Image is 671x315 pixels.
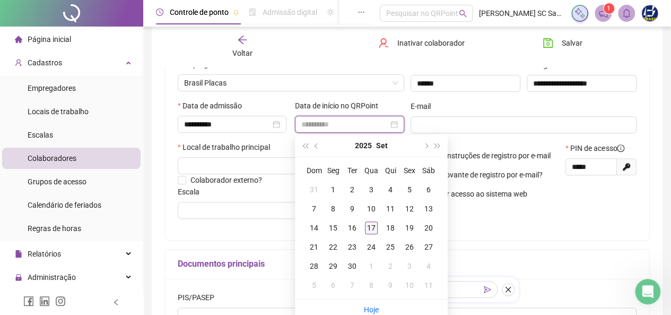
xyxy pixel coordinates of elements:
[423,190,527,198] span: Permitir acesso ao sistema web
[304,199,324,218] td: 2025-09-07
[343,257,362,276] td: 2025-09-30
[403,202,416,215] div: 12
[346,241,359,253] div: 23
[403,183,416,196] div: 5
[343,276,362,295] td: 2025-10-07
[28,58,62,67] span: Cadastros
[15,274,22,281] span: lock
[327,260,339,273] div: 29
[607,5,611,12] span: 1
[346,183,359,196] div: 2
[324,199,343,218] td: 2025-09-08
[381,237,400,257] td: 2025-09-25
[343,199,362,218] td: 2025-09-09
[381,180,400,199] td: 2025-09-04
[535,35,590,52] button: Salvar
[397,37,465,49] span: Inativar colaborador
[419,237,438,257] td: 2025-09-27
[308,183,320,196] div: 31
[562,37,582,49] span: Salvar
[28,107,89,116] span: Locais de trabalho
[358,8,365,16] span: ellipsis
[362,218,381,237] td: 2025-09-17
[15,250,22,258] span: file
[400,276,419,295] td: 2025-10-10
[403,260,416,273] div: 3
[422,183,435,196] div: 6
[479,7,565,19] span: [PERSON_NAME] SC Sanches - [GEOGRAPHIC_DATA] Placas
[422,260,435,273] div: 4
[249,8,256,16] span: file-done
[327,8,334,16] span: sun
[28,250,61,258] span: Relatórios
[324,180,343,199] td: 2025-09-01
[327,202,339,215] div: 8
[304,276,324,295] td: 2025-10-05
[381,257,400,276] td: 2025-10-02
[308,202,320,215] div: 7
[343,218,362,237] td: 2025-09-16
[378,38,389,48] span: user-delete
[617,144,624,152] span: info-circle
[400,199,419,218] td: 2025-09-12
[15,36,22,43] span: home
[324,161,343,180] th: Seg
[346,202,359,215] div: 9
[156,8,163,16] span: clock-circle
[362,180,381,199] td: 2025-09-03
[28,131,53,139] span: Escalas
[324,257,343,276] td: 2025-09-29
[604,3,614,14] sup: 1
[400,161,419,180] th: Sex
[327,222,339,234] div: 15
[365,260,378,273] div: 1
[190,176,262,184] span: Colaborador externo?
[343,237,362,257] td: 2025-09-23
[365,202,378,215] div: 10
[170,8,229,16] span: Controle de ponto
[365,279,378,292] div: 8
[304,237,324,257] td: 2025-09-21
[384,241,397,253] div: 25
[423,151,551,160] span: Enviar instruções de registro por e-mail
[178,258,637,270] h5: Documentos principais
[233,10,239,16] span: pushpin
[304,161,324,180] th: Dom
[364,305,379,314] a: Hoje
[327,241,339,253] div: 22
[400,257,419,276] td: 2025-10-03
[365,183,378,196] div: 3
[411,100,438,112] label: E-mail
[327,279,339,292] div: 6
[232,49,252,57] span: Voltar
[403,241,416,253] div: 26
[28,224,81,233] span: Regras de horas
[362,161,381,180] th: Qua
[308,241,320,253] div: 21
[622,8,631,18] span: bell
[419,199,438,218] td: 2025-09-13
[422,241,435,253] div: 27
[28,273,76,282] span: Administração
[28,201,101,209] span: Calendário de feriados
[55,296,66,307] span: instagram
[311,135,323,156] button: prev-year
[384,260,397,273] div: 2
[420,135,431,156] button: next-year
[346,279,359,292] div: 7
[381,218,400,237] td: 2025-09-18
[355,135,372,156] button: year panel
[346,260,359,273] div: 30
[422,279,435,292] div: 11
[295,100,385,112] label: Data de início no QRPoint
[403,279,416,292] div: 10
[184,75,398,91] span: Brasil Placas
[178,292,221,303] label: PIS/PASEP
[343,180,362,199] td: 2025-09-02
[484,286,491,293] span: send
[422,222,435,234] div: 20
[304,257,324,276] td: 2025-09-28
[308,222,320,234] div: 14
[28,177,86,186] span: Grupos de acesso
[365,241,378,253] div: 24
